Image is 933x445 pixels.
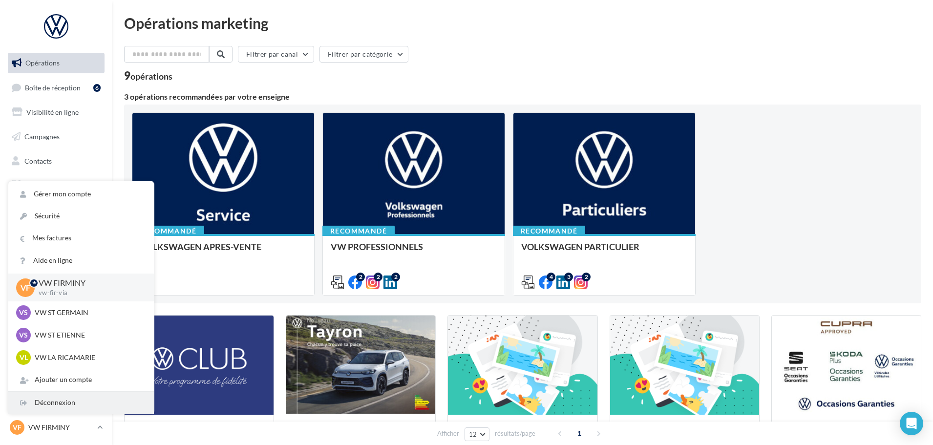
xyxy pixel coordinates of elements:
[374,273,382,281] div: 2
[124,93,921,101] div: 3 opérations recommandées par votre enseigne
[8,392,154,414] div: Déconnexion
[469,430,477,438] span: 12
[6,102,106,123] a: Visibilité en ligne
[356,273,365,281] div: 2
[900,412,923,435] div: Open Intercom Messenger
[6,224,106,253] a: PLV et print personnalisable
[39,289,138,297] p: vw-fir-via
[8,250,154,272] a: Aide en ligne
[35,353,142,362] p: VW LA RICAMARIE
[495,429,535,438] span: résultats/page
[6,127,106,147] a: Campagnes
[24,156,52,165] span: Contacts
[21,282,30,293] span: VF
[140,241,261,252] span: VOLKSWAGEN APRES-VENTE
[465,427,489,441] button: 12
[391,273,400,281] div: 2
[25,59,60,67] span: Opérations
[124,16,921,30] div: Opérations marketing
[521,241,639,252] span: VOLKSWAGEN PARTICULIER
[6,256,106,285] a: Campagnes DataOnDemand
[13,423,21,432] span: VF
[331,241,423,252] span: VW PROFESSIONNELS
[25,83,81,91] span: Boîte de réception
[8,418,105,437] a: VF VW FIRMINY
[39,277,138,289] p: VW FIRMINY
[20,353,28,362] span: VL
[124,70,172,81] div: 9
[322,226,395,236] div: Recommandé
[19,308,28,318] span: VS
[6,175,106,195] a: Médiathèque
[130,72,172,81] div: opérations
[238,46,314,63] button: Filtrer par canal
[35,308,142,318] p: VW ST GERMAIN
[6,53,106,73] a: Opérations
[513,226,585,236] div: Recommandé
[6,77,106,98] a: Boîte de réception6
[35,330,142,340] p: VW ST ETIENNE
[437,429,459,438] span: Afficher
[26,108,79,116] span: Visibilité en ligne
[28,423,93,432] p: VW FIRMINY
[547,273,555,281] div: 4
[564,273,573,281] div: 3
[572,425,587,441] span: 1
[319,46,408,63] button: Filtrer par catégorie
[8,227,154,249] a: Mes factures
[8,205,154,227] a: Sécurité
[8,183,154,205] a: Gérer mon compte
[93,84,101,92] div: 6
[6,151,106,171] a: Contacts
[8,369,154,391] div: Ajouter un compte
[24,132,60,141] span: Campagnes
[6,199,106,220] a: Calendrier
[132,226,204,236] div: Recommandé
[19,330,28,340] span: VS
[582,273,591,281] div: 2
